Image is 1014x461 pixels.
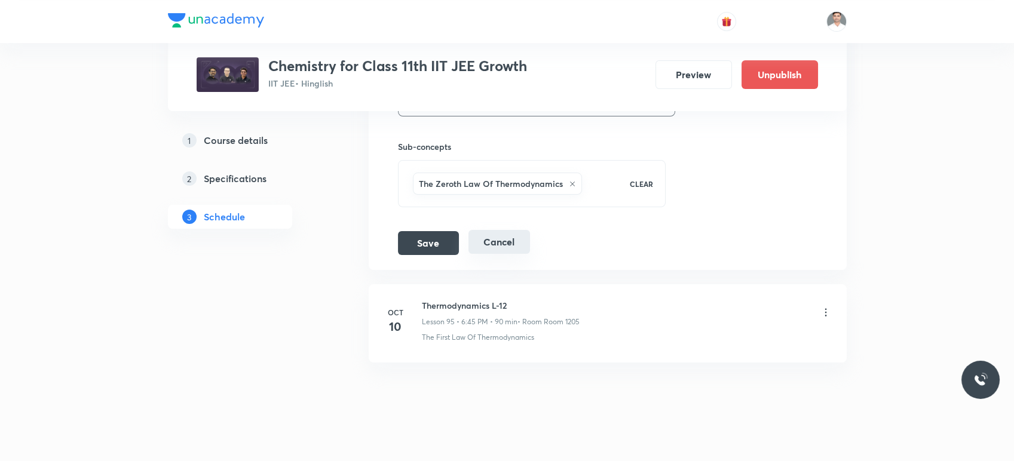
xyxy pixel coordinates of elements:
[422,316,517,327] p: Lesson 95 • 6:45 PM • 90 min
[168,13,264,27] img: Company Logo
[168,128,330,152] a: 1Course details
[268,77,527,90] p: IIT JEE • Hinglish
[268,57,527,75] h3: Chemistry for Class 11th IIT JEE Growth
[517,316,580,327] p: • Room Room 1205
[182,171,197,186] p: 2
[419,177,563,190] h6: The Zeroth Law Of Thermodynamics
[204,210,245,224] h5: Schedule
[384,307,408,318] h6: Oct
[204,133,268,147] h5: Course details
[468,230,530,254] button: Cancel
[826,11,847,32] img: Mant Lal
[182,210,197,224] p: 3
[630,179,653,189] p: CLEAR
[197,57,259,92] img: f185f6e454e84d7380b107abfbc53f07.jpg
[182,133,197,147] p: 1
[973,373,988,387] img: ttu
[398,140,666,153] h6: Sub-concepts
[384,318,408,336] h4: 10
[204,171,266,186] h5: Specifications
[168,167,330,190] a: 2Specifications
[168,13,264,30] a: Company Logo
[717,12,736,31] button: avatar
[742,60,818,89] button: Unpublish
[398,231,459,255] button: Save
[422,332,534,343] p: The First Law Of Thermodynamics
[422,299,580,312] h6: Thermodynamics L-12
[721,16,732,27] img: avatar
[655,60,732,89] button: Preview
